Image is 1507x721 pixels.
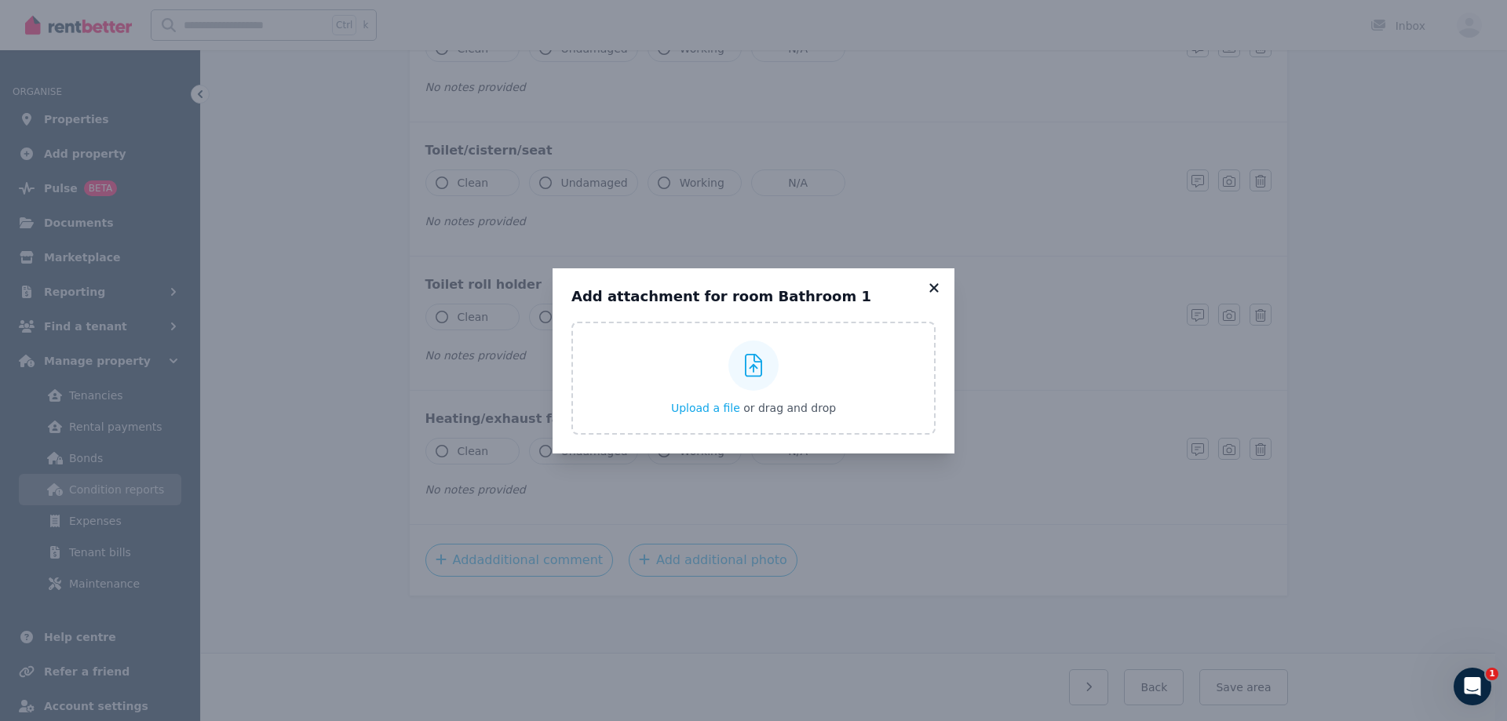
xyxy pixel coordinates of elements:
[671,402,740,414] span: Upload a file
[671,400,836,416] button: Upload a file or drag and drop
[1454,668,1491,705] iframe: Intercom live chat
[743,402,836,414] span: or drag and drop
[1486,668,1498,680] span: 1
[571,287,936,306] h3: Add attachment for room Bathroom 1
